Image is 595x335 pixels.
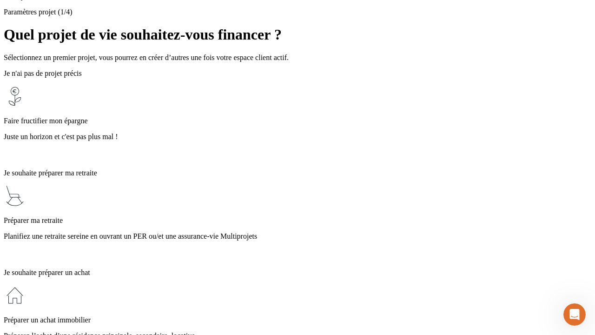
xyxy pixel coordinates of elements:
p: Juste un horizon et c'est pas plus mal ! [4,133,591,141]
iframe: Intercom live chat [563,303,586,326]
p: Paramètres projet (1/4) [4,8,591,16]
p: Faire fructifier mon épargne [4,117,591,125]
p: Je souhaite préparer un achat [4,268,591,277]
span: Sélectionnez un premier projet, vous pourrez en créer d’autres une fois votre espace client actif. [4,54,289,61]
p: Préparer un achat immobilier [4,316,591,324]
p: Planifiez une retraite sereine en ouvrant un PER ou/et une assurance-vie Multiprojets [4,232,591,241]
p: Préparer ma retraite [4,216,591,225]
p: Je n'ai pas de projet précis [4,69,591,78]
p: Je souhaite préparer ma retraite [4,169,591,177]
h1: Quel projet de vie souhaitez-vous financer ? [4,26,591,43]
